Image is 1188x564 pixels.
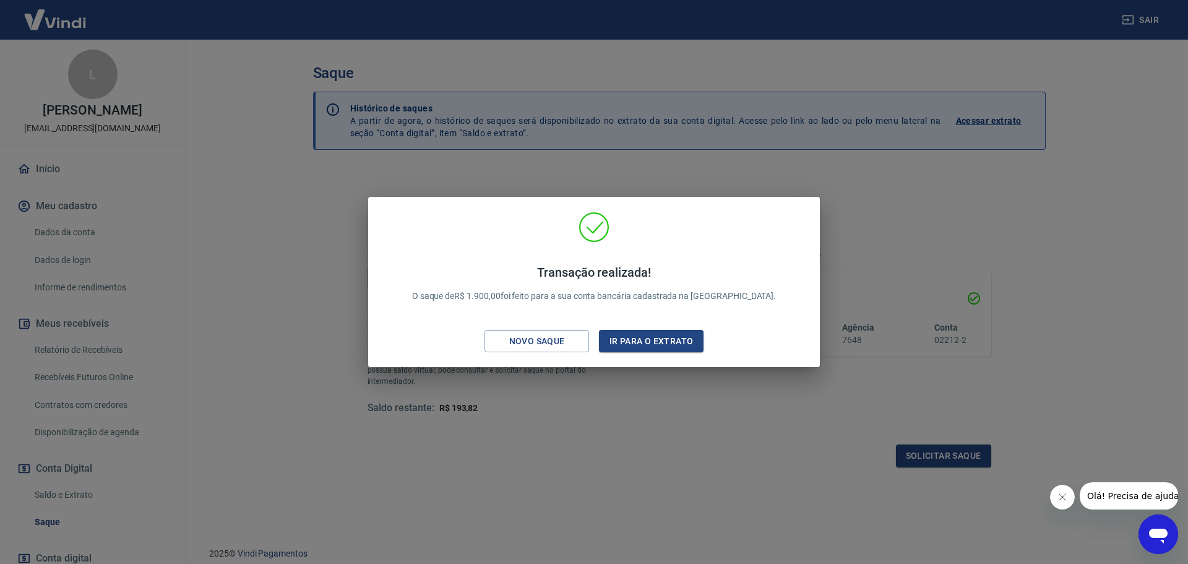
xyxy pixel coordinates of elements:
[1138,514,1178,554] iframe: Botão para abrir a janela de mensagens
[494,334,580,349] div: Novo saque
[484,330,589,353] button: Novo saque
[599,330,704,353] button: Ir para o extrato
[7,9,104,19] span: Olá! Precisa de ajuda?
[1080,482,1178,510] iframe: Mensagem da empresa
[412,265,777,303] p: O saque de R$ 1.900,00 foi feito para a sua conta bancária cadastrada na [GEOGRAPHIC_DATA].
[1050,485,1075,510] iframe: Fechar mensagem
[412,265,777,280] h4: Transação realizada!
